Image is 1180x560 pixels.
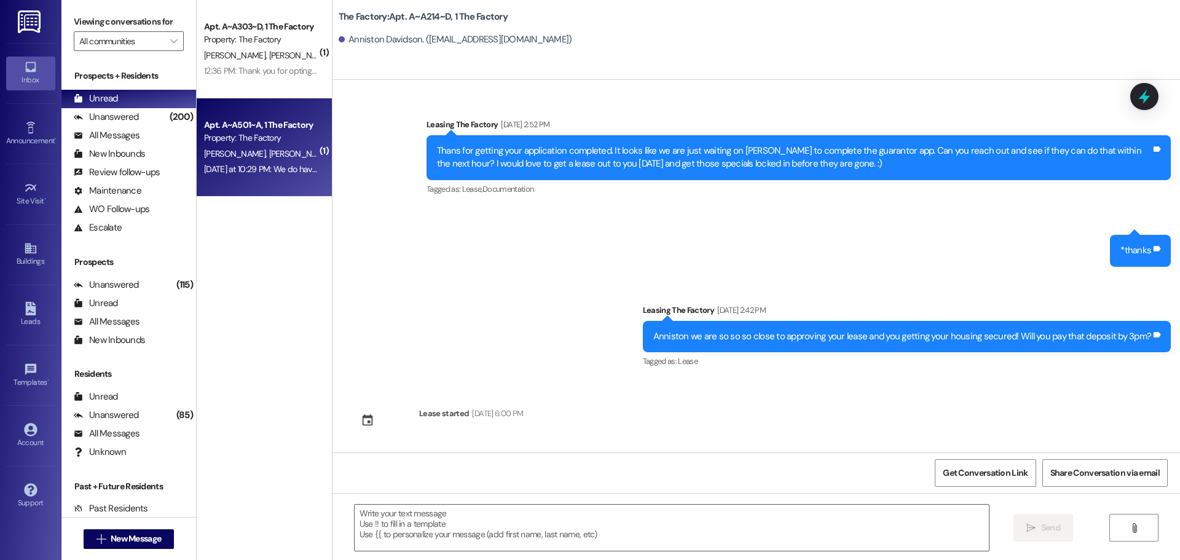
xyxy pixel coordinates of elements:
a: Account [6,419,55,452]
div: Review follow-ups [74,166,160,179]
div: Escalate [74,221,122,234]
div: (115) [173,275,196,294]
span: Share Conversation via email [1050,467,1160,479]
a: Buildings [6,238,55,271]
span: [PERSON_NAME] [269,50,334,61]
a: Site Visit • [6,178,55,211]
div: Thans for getting your application completed. It looks like we are just waiting on [PERSON_NAME] ... [437,144,1151,171]
div: Tagged as: [427,180,1171,198]
div: All Messages [74,315,140,328]
div: *thanks [1120,244,1151,257]
input: All communities [79,31,164,51]
div: (85) [173,406,196,425]
div: Anniston we are so so so close to approving your lease and you getting your housing secured! Will... [653,330,1152,343]
div: Past Residents [74,502,148,515]
div: All Messages [74,427,140,440]
div: Maintenance [74,184,141,197]
div: Past + Future Residents [61,480,196,493]
div: Unanswered [74,111,139,124]
button: Get Conversation Link [935,459,1036,487]
span: Lease , [462,184,482,194]
span: [PERSON_NAME] [204,148,269,159]
i:  [1026,523,1036,533]
a: Templates • [6,359,55,392]
div: Unanswered [74,278,139,291]
a: Support [6,479,55,513]
div: Property: The Factory [204,132,318,144]
div: [DATE] 2:42 PM [714,304,766,317]
div: WO Follow-ups [74,203,149,216]
i:  [170,36,177,46]
div: Apt. A~A501~A, 1 The Factory [204,119,318,132]
div: Apt. A~A303~D, 1 The Factory [204,20,318,33]
label: Viewing conversations for [74,12,184,31]
div: (200) [167,108,196,127]
div: Unread [74,92,118,105]
span: [PERSON_NAME] [269,148,334,159]
span: Lease [678,356,698,366]
i:  [96,534,106,544]
span: [PERSON_NAME] [204,50,269,61]
div: Anniston Davidson. ([EMAIL_ADDRESS][DOMAIN_NAME]) [339,33,572,46]
span: • [44,195,46,203]
div: Leasing The Factory [643,304,1171,321]
span: New Message [111,532,161,545]
b: The Factory: Apt. A~A214~D, 1 The Factory [339,10,508,23]
div: Unknown [74,446,126,459]
div: Property: The Factory [204,33,318,46]
div: [DATE] 6:00 PM [469,407,523,420]
span: Get Conversation Link [943,467,1028,479]
a: Leads [6,298,55,331]
div: New Inbounds [74,334,145,347]
div: All Messages [74,129,140,142]
div: Lease started [419,407,470,420]
div: [DATE] 2:52 PM [498,118,549,131]
div: Residents [61,368,196,381]
div: New Inbounds [74,148,145,160]
div: Prospects + Residents [61,69,196,82]
div: Unanswered [74,409,139,422]
img: ResiDesk Logo [18,10,43,33]
div: Unread [74,390,118,403]
span: Send [1041,521,1060,534]
i:  [1130,523,1139,533]
button: New Message [84,529,175,549]
button: Share Conversation via email [1042,459,1168,487]
span: • [47,376,49,385]
div: Prospects [61,256,196,269]
a: Inbox [6,57,55,90]
div: Tagged as: [643,352,1171,370]
button: Send [1013,514,1073,542]
div: Unread [74,297,118,310]
div: 12:36 PM: Thank you for opting back in to this text conversation. You can now receive texts from ... [204,65,591,76]
div: Leasing The Factory [427,118,1171,135]
span: Documentation [482,184,534,194]
span: • [55,135,57,143]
